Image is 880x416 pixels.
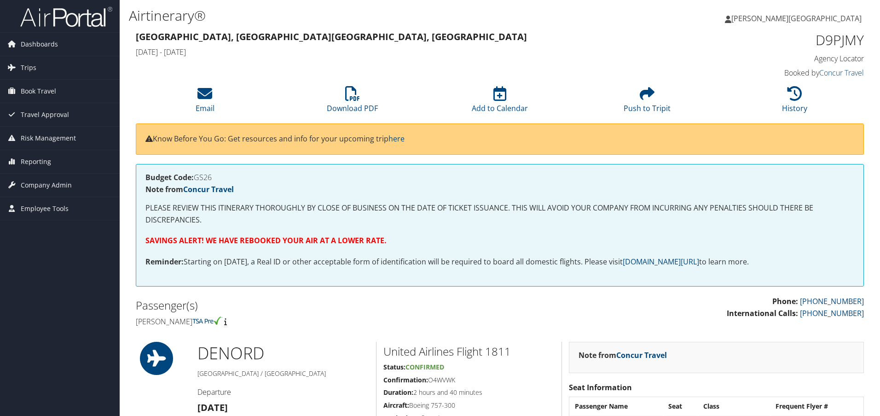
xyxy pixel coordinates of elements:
[20,6,112,28] img: airportal-logo.png
[623,257,699,267] a: [DOMAIN_NAME][URL]
[136,30,527,43] strong: [GEOGRAPHIC_DATA], [GEOGRAPHIC_DATA] [GEOGRAPHIC_DATA], [GEOGRAPHIC_DATA]
[21,56,36,79] span: Trips
[145,174,854,181] h4: GS26
[21,127,76,150] span: Risk Management
[624,91,671,113] a: Push to Tripit
[727,308,798,318] strong: International Calls:
[819,68,864,78] a: Concur Travel
[21,174,72,197] span: Company Admin
[383,401,409,410] strong: Aircraft:
[21,33,58,56] span: Dashboards
[145,235,387,246] strong: SAVINGS ALERT! WE HAVE REBOOKED YOUR AIR AT A LOWER RATE.
[725,5,871,32] a: [PERSON_NAME][GEOGRAPHIC_DATA]
[383,344,555,359] h2: United Airlines Flight 1811
[183,184,234,194] a: Concur Travel
[129,6,624,25] h1: Airtinerary®
[692,30,864,50] h1: D9PJMY
[383,363,405,371] strong: Status:
[699,398,770,415] th: Class
[731,13,862,23] span: [PERSON_NAME][GEOGRAPHIC_DATA]
[579,350,667,360] strong: Note from
[782,91,807,113] a: History
[145,172,194,182] strong: Budget Code:
[196,91,214,113] a: Email
[383,388,555,397] h5: 2 hours and 40 minutes
[327,91,378,113] a: Download PDF
[800,296,864,306] a: [PHONE_NUMBER]
[136,47,678,57] h4: [DATE] - [DATE]
[664,398,698,415] th: Seat
[136,298,493,313] h2: Passenger(s)
[692,53,864,64] h4: Agency Locator
[388,134,405,144] a: here
[145,256,854,268] p: Starting on [DATE], a Real ID or other acceptable form of identification will be required to boar...
[800,308,864,318] a: [PHONE_NUMBER]
[570,398,662,415] th: Passenger Name
[569,382,632,393] strong: Seat Information
[21,197,69,220] span: Employee Tools
[145,184,234,194] strong: Note from
[383,375,555,385] h5: O4WVWK
[197,369,369,378] h5: [GEOGRAPHIC_DATA] / [GEOGRAPHIC_DATA]
[383,401,555,410] h5: Boeing 757-300
[136,316,493,327] h4: [PERSON_NAME]
[21,80,56,103] span: Book Travel
[197,401,228,414] strong: [DATE]
[145,133,854,145] p: Know Before You Go: Get resources and info for your upcoming trip
[192,316,222,325] img: tsa-precheck.png
[145,257,184,267] strong: Reminder:
[383,375,428,384] strong: Confirmation:
[145,202,854,226] p: PLEASE REVIEW THIS ITINERARY THOROUGHLY BY CLOSE OF BUSINESS ON THE DATE OF TICKET ISSUANCE. THIS...
[383,388,413,397] strong: Duration:
[21,150,51,173] span: Reporting
[692,68,864,78] h4: Booked by
[772,296,798,306] strong: Phone:
[616,350,667,360] a: Concur Travel
[405,363,444,371] span: Confirmed
[771,398,863,415] th: Frequent Flyer #
[21,103,69,126] span: Travel Approval
[472,91,528,113] a: Add to Calendar
[197,342,369,365] h1: DEN ORD
[197,387,369,397] h4: Departure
